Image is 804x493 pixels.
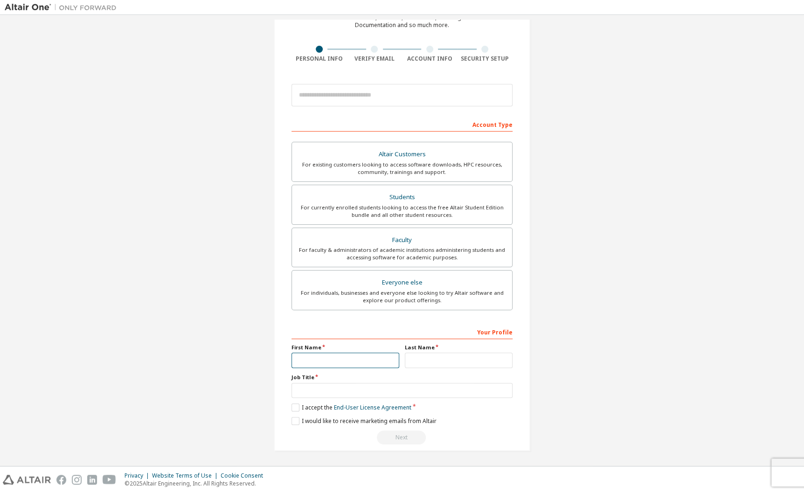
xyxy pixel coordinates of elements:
div: For currently enrolled students looking to access the free Altair Student Edition bundle and all ... [298,204,506,219]
div: Verify Email [347,55,402,62]
img: instagram.svg [72,475,82,485]
label: I would like to receive marketing emails from Altair [291,417,437,425]
div: Altair Customers [298,148,506,161]
div: Website Terms of Use [152,472,221,479]
div: Students [298,191,506,204]
img: Altair One [5,3,121,12]
div: For Free Trials, Licenses, Downloads, Learning & Documentation and so much more. [337,14,467,29]
div: Everyone else [298,276,506,289]
a: End-User License Agreement [334,403,411,411]
div: For existing customers looking to access software downloads, HPC resources, community, trainings ... [298,161,506,176]
div: Read and acccept EULA to continue [291,431,513,444]
img: youtube.svg [103,475,116,485]
label: I accept the [291,403,411,411]
div: Security Setup [457,55,513,62]
label: Job Title [291,374,513,381]
div: Your Profile [291,324,513,339]
div: For individuals, businesses and everyone else looking to try Altair software and explore our prod... [298,289,506,304]
img: facebook.svg [56,475,66,485]
div: Account Info [402,55,457,62]
div: For faculty & administrators of academic institutions administering students and accessing softwa... [298,246,506,261]
div: Cookie Consent [221,472,269,479]
img: altair_logo.svg [3,475,51,485]
div: Personal Info [291,55,347,62]
div: Privacy [125,472,152,479]
img: linkedin.svg [87,475,97,485]
div: Account Type [291,117,513,132]
p: © 2025 Altair Engineering, Inc. All Rights Reserved. [125,479,269,487]
label: First Name [291,344,399,351]
div: Faculty [298,234,506,247]
label: Last Name [405,344,513,351]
